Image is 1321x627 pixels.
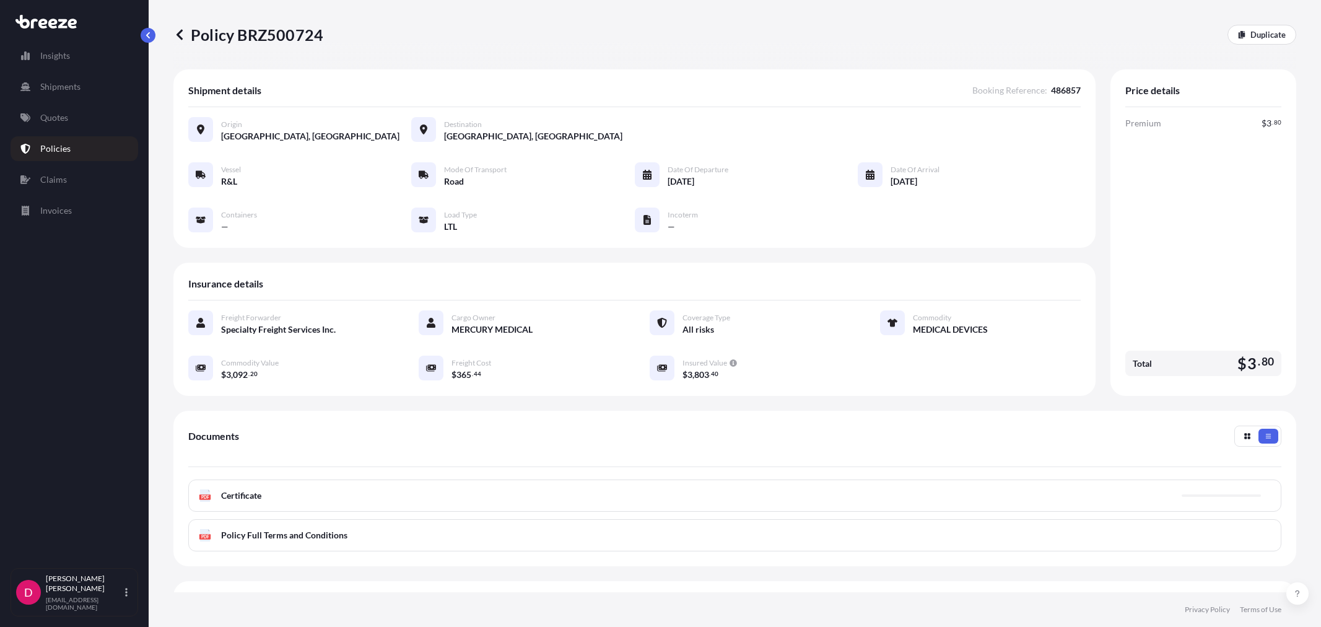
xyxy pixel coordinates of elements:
[1250,28,1286,41] p: Duplicate
[11,105,138,130] a: Quotes
[221,130,399,142] span: [GEOGRAPHIC_DATA], [GEOGRAPHIC_DATA]
[451,313,495,323] span: Cargo Owner
[682,323,714,336] span: All risks
[972,84,1047,97] span: Booking Reference :
[11,167,138,192] a: Claims
[1125,84,1180,97] span: Price details
[40,204,72,217] p: Invoices
[201,535,209,539] text: PDF
[40,173,67,186] p: Claims
[711,372,718,376] span: 40
[40,142,71,155] p: Policies
[11,74,138,99] a: Shipments
[40,112,68,124] p: Quotes
[188,84,261,97] span: Shipment details
[250,372,258,376] span: 20
[221,221,229,233] span: —
[233,370,248,379] span: 092
[913,323,988,336] span: MEDICAL DEVICES
[40,50,70,62] p: Insights
[221,175,237,188] span: R&L
[1227,25,1296,45] a: Duplicate
[668,210,698,220] span: Incoterm
[221,313,281,323] span: Freight Forwarder
[24,586,33,598] span: D
[221,529,347,541] span: Policy Full Terms and Conditions
[226,370,231,379] span: 3
[188,519,1281,551] a: PDFPolicy Full Terms and Conditions
[221,210,257,220] span: Containers
[173,25,323,45] p: Policy BRZ500724
[444,165,507,175] span: Mode of Transport
[687,370,692,379] span: 3
[221,358,279,368] span: Commodity Value
[1247,356,1257,371] span: 3
[221,489,261,502] span: Certificate
[913,313,951,323] span: Commodity
[221,165,241,175] span: Vessel
[1267,119,1271,128] span: 3
[1133,357,1152,370] span: Total
[692,370,694,379] span: ,
[1185,605,1230,615] a: Privacy Policy
[40,81,81,93] p: Shipments
[444,130,622,142] span: [GEOGRAPHIC_DATA], [GEOGRAPHIC_DATA]
[11,198,138,223] a: Invoices
[1274,120,1281,125] span: 80
[444,120,482,129] span: Destination
[46,596,123,611] p: [EMAIL_ADDRESS][DOMAIN_NAME]
[474,372,481,376] span: 44
[682,313,730,323] span: Coverage Type
[201,495,209,499] text: PDF
[891,165,940,175] span: Date of Arrival
[221,120,242,129] span: Origin
[709,372,710,376] span: .
[694,370,709,379] span: 803
[11,43,138,68] a: Insights
[188,430,239,442] span: Documents
[46,574,123,594] p: [PERSON_NAME] [PERSON_NAME]
[451,370,456,379] span: $
[248,372,250,376] span: .
[1272,120,1273,125] span: .
[11,136,138,161] a: Policies
[668,175,694,188] span: [DATE]
[682,358,727,368] span: Insured Value
[1262,119,1267,128] span: $
[472,372,473,376] span: .
[1240,605,1281,615] a: Terms of Use
[451,323,533,336] span: MERCURY MEDICAL
[682,370,687,379] span: $
[444,221,457,233] span: LTL
[891,175,917,188] span: [DATE]
[221,370,226,379] span: $
[668,221,675,233] span: —
[451,358,491,368] span: Freight Cost
[1237,356,1247,371] span: $
[1125,117,1161,129] span: Premium
[231,370,233,379] span: ,
[456,370,471,379] span: 365
[221,323,336,336] span: Specialty Freight Services Inc.
[668,165,728,175] span: Date of Departure
[1051,84,1081,97] span: 486857
[444,175,464,188] span: Road
[1262,358,1274,366] span: 80
[444,210,477,220] span: Load Type
[188,278,263,290] span: Insurance details
[1258,358,1260,366] span: .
